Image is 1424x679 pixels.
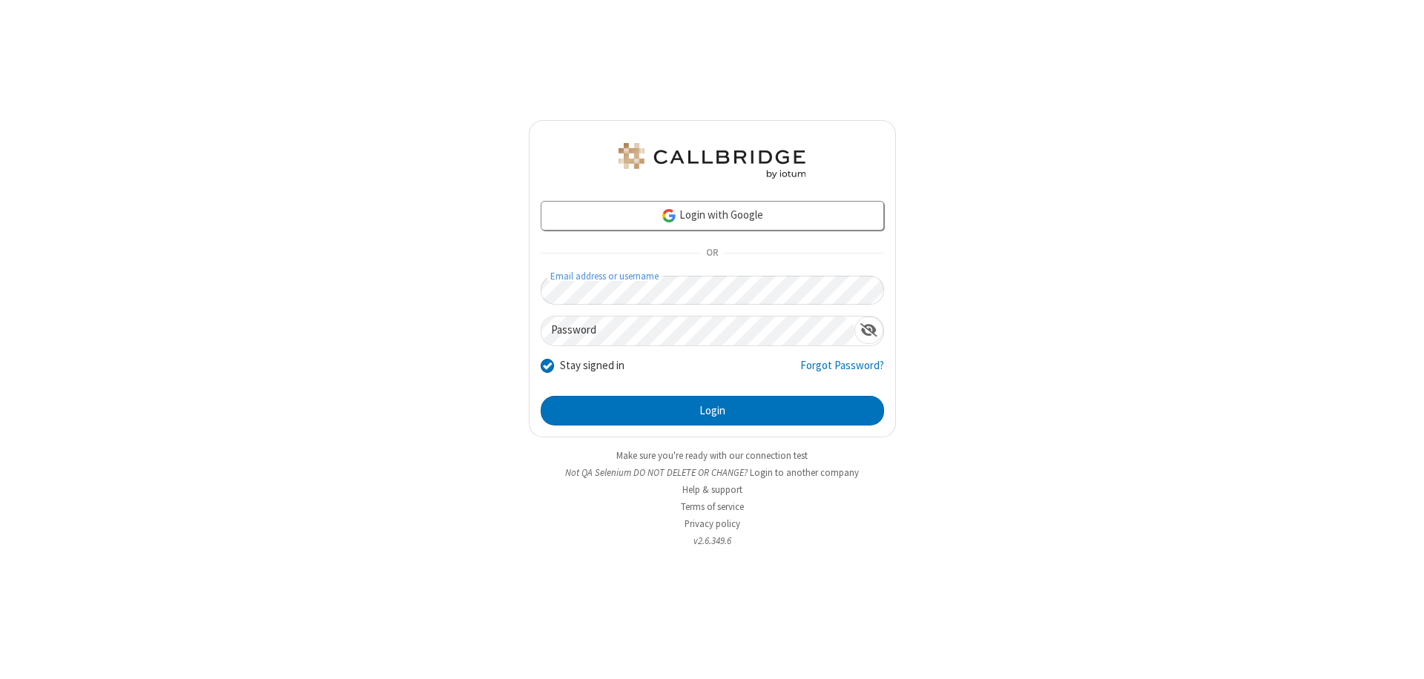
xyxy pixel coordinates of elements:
iframe: Chat [1387,640,1413,669]
label: Stay signed in [560,357,624,374]
button: Login [541,396,884,425]
div: Show password [854,317,883,344]
li: v2.6.349.6 [529,534,896,548]
a: Make sure you're ready with our connection test [616,449,808,462]
a: Help & support [682,483,742,496]
a: Terms of service [681,500,744,513]
span: OR [700,243,724,264]
a: Login with Google [541,201,884,231]
img: QA Selenium DO NOT DELETE OR CHANGE [616,143,808,179]
a: Forgot Password? [800,357,884,385]
input: Email address or username [541,276,884,305]
button: Login to another company [750,466,859,480]
li: Not QA Selenium DO NOT DELETE OR CHANGE? [529,466,896,480]
a: Privacy policy [685,517,740,530]
img: google-icon.png [661,208,677,224]
input: Password [541,317,854,345]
